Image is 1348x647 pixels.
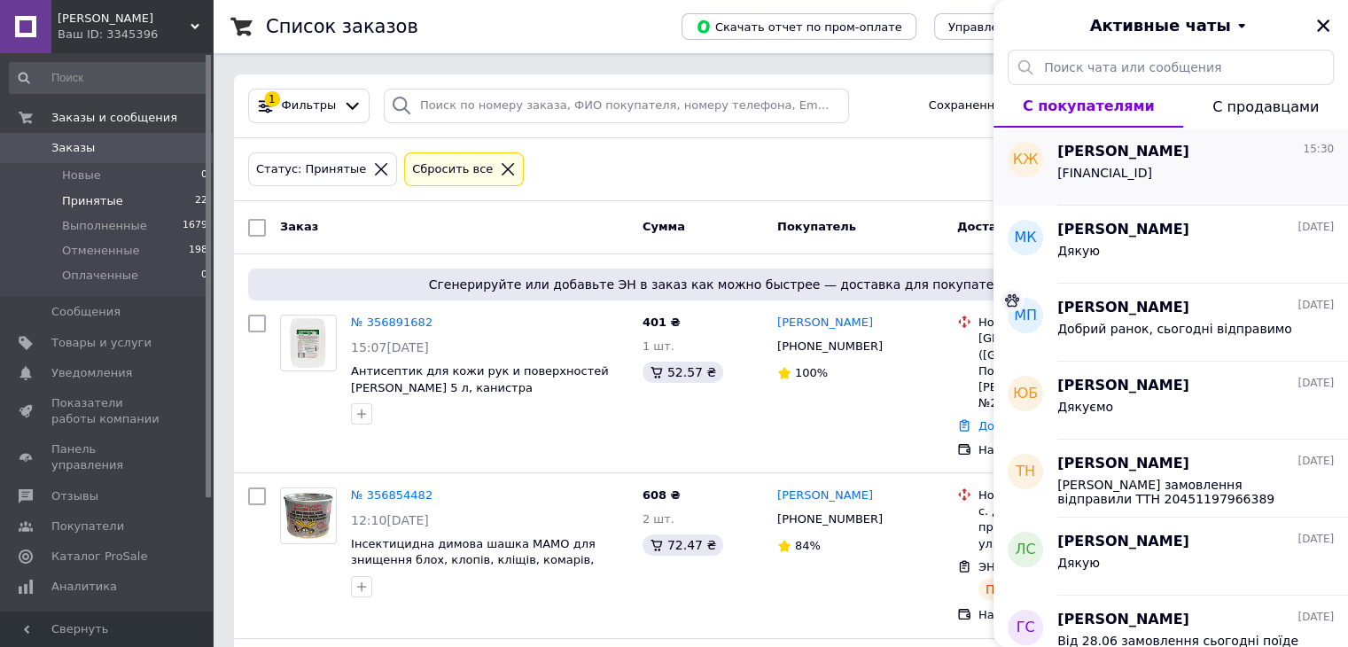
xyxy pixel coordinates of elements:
span: 22 [195,193,207,209]
div: [PHONE_NUMBER] [774,335,886,358]
span: Новые [62,168,101,183]
span: Сохраненные фильтры: [929,97,1073,114]
input: Поиск по номеру заказа, ФИО покупателя, номеру телефона, Email, номеру накладной [384,89,849,123]
span: [PERSON_NAME] [1057,142,1189,162]
div: Статус: Принятые [253,160,370,179]
button: МП[PERSON_NAME][DATE]Добрий ранок, сьогодні відправимо [993,284,1348,362]
button: КЖ[PERSON_NAME]15:30[FINANCIAL_ID] [993,128,1348,206]
span: Оплаченные [62,268,138,284]
button: Скачать отчет по пром-оплате [682,13,916,40]
span: 12:10[DATE] [351,513,429,527]
button: Управление статусами [934,13,1102,40]
div: 52.57 ₴ [643,362,723,383]
button: МК[PERSON_NAME][DATE]Дякую [993,206,1348,284]
span: [DATE] [1297,298,1334,313]
span: [PERSON_NAME] [1057,298,1189,318]
span: Дякуємо [1057,400,1113,414]
span: [PERSON_NAME] [1057,532,1189,552]
span: 608 ₴ [643,488,681,502]
span: МК [1014,228,1036,248]
span: [PERSON_NAME] [1057,454,1189,474]
div: [GEOGRAPHIC_DATA] ([GEOGRAPHIC_DATA].), Почтомат №9641: просп. [PERSON_NAME], 1м, подьезд №2 (ТОЛ... [978,331,1158,411]
span: 1679 [183,218,207,234]
span: Заказ [280,220,318,233]
div: Наложенный платеж [978,442,1158,458]
span: [PERSON_NAME] [1057,610,1189,630]
span: 0 [201,268,207,284]
span: 401 ₴ [643,316,681,329]
span: [PERSON_NAME] [1057,376,1189,396]
span: Активные чаты [1090,14,1231,37]
span: С продавцами [1212,98,1319,115]
span: Отмененные [62,243,139,259]
span: Принятые [62,193,123,209]
span: 2 шт. [643,512,674,526]
span: ТН [1016,462,1035,482]
span: ЛС [1015,540,1035,560]
span: 15:30 [1303,142,1334,157]
span: Товары и услуги [51,335,152,351]
span: Сумма [643,220,685,233]
span: [DATE] [1297,610,1334,625]
span: 84% [795,539,821,552]
img: Фото товару [281,488,336,543]
span: Доставка и оплата [957,220,1082,233]
div: 72.47 ₴ [643,534,723,556]
a: [PERSON_NAME] [777,487,873,504]
img: Фото товару [281,316,336,370]
span: Покупатель [777,220,856,233]
a: Фото товару [280,315,337,371]
a: Добавить ЭН [978,419,1056,433]
span: ЭН: 20451225095749 [978,560,1105,573]
button: Активные чаты [1043,14,1298,37]
a: [PERSON_NAME] [777,315,873,331]
span: Каталог ProSale [51,549,147,565]
span: Сообщения [51,304,121,320]
span: 0 [201,168,207,183]
h1: Список заказов [266,16,418,37]
span: Отзывы [51,488,98,504]
input: Поиск [9,62,209,94]
div: Планируемый [978,579,1084,600]
span: [DATE] [1297,376,1334,391]
div: [PHONE_NUMBER] [774,508,886,531]
a: № 356854482 [351,488,432,502]
span: [DATE] [1297,220,1334,235]
button: ЮБ[PERSON_NAME][DATE]Дякуємо [993,362,1348,440]
span: [PERSON_NAME] замовлення відправили ТТН 20451197966389 [1057,478,1309,506]
span: ІМЕКС МАКС [58,11,191,27]
span: С покупателями [1023,97,1155,114]
span: Управление статусами [948,20,1087,34]
input: Поиск чата или сообщения [1008,50,1334,85]
span: [DATE] [1297,532,1334,547]
span: ЮБ [1013,384,1038,404]
span: Аналитика [51,579,117,595]
span: [DATE] [1297,454,1334,469]
button: С продавцами [1183,85,1348,128]
span: Выполненные [62,218,147,234]
div: Нова Пошта [978,487,1158,503]
div: Ваш ID: 3345396 [58,27,213,43]
div: с. Драбиновка, Пункт приема-выдачи (до 30 кг): ул. [STREET_ADDRESS] [978,503,1158,552]
span: Покупатели [51,518,124,534]
span: МП [1014,306,1037,326]
span: Показатели работы компании [51,395,164,427]
span: [PERSON_NAME] [1057,220,1189,240]
span: Фильтры [282,97,337,114]
a: Інсектицидна димова шашка МАМО для знищення блох, клопів, кліщів, комарів, мурах та будь-яких інш... [351,537,596,583]
span: 1 шт. [643,339,674,353]
a: № 356891682 [351,316,432,329]
span: [FINANCIAL_ID] [1057,166,1152,180]
button: ТН[PERSON_NAME][DATE][PERSON_NAME] замовлення відправили ТТН 20451197966389 [993,440,1348,518]
span: Уведомления [51,365,132,381]
span: 198 [189,243,207,259]
div: Сбросить все [409,160,496,179]
button: ЛС[PERSON_NAME][DATE]Дякую [993,518,1348,596]
span: Панель управления [51,441,164,473]
span: ГС [1017,618,1035,638]
span: 100% [795,366,828,379]
span: Дякую [1057,556,1100,570]
a: Фото товару [280,487,337,544]
div: 1 [264,91,280,107]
